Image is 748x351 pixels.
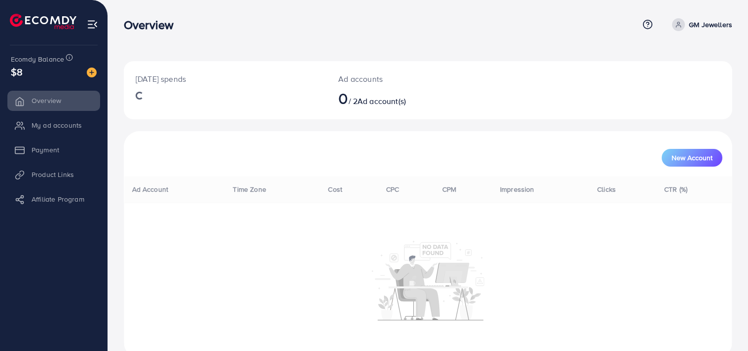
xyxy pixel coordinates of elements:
[87,68,97,77] img: image
[662,149,722,167] button: New Account
[689,19,732,31] p: GM Jewellers
[10,14,76,29] img: logo
[668,18,732,31] a: GM Jewellers
[124,18,181,32] h3: Overview
[136,73,315,85] p: [DATE] spends
[338,73,467,85] p: Ad accounts
[672,154,712,161] span: New Account
[338,89,467,107] h2: / 2
[11,65,23,79] span: $8
[357,96,406,106] span: Ad account(s)
[11,54,64,64] span: Ecomdy Balance
[87,19,98,30] img: menu
[338,87,348,109] span: 0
